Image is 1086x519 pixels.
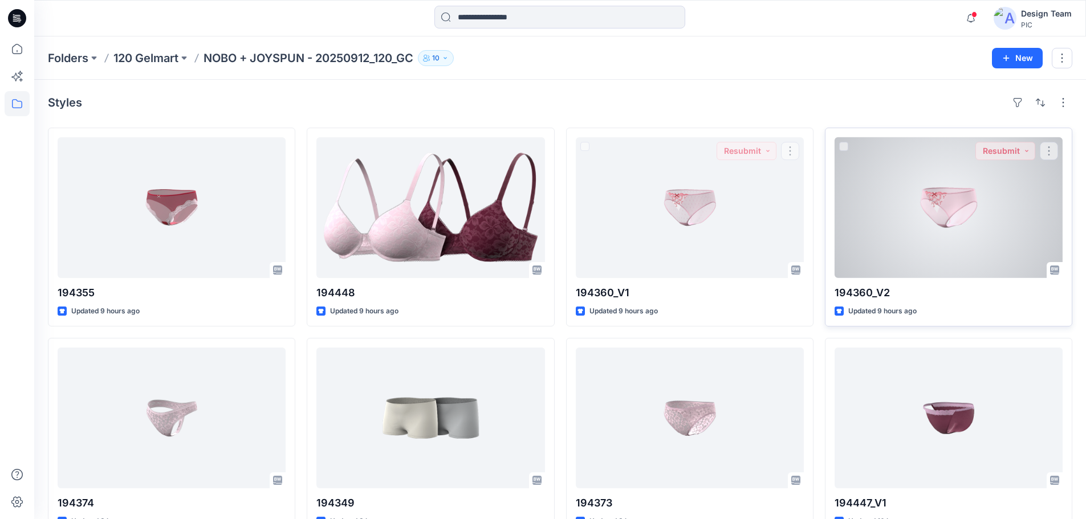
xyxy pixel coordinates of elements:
[58,495,286,511] p: 194374
[835,495,1063,511] p: 194447_V1
[992,48,1043,68] button: New
[58,137,286,278] a: 194355
[994,7,1016,30] img: avatar
[58,285,286,301] p: 194355
[1021,21,1072,29] div: PIC
[316,348,544,488] a: 194349
[576,495,804,511] p: 194373
[58,348,286,488] a: 194374
[48,50,88,66] a: Folders
[835,137,1063,278] a: 194360_V2
[48,96,82,109] h4: Styles
[1021,7,1072,21] div: Design Team
[848,305,917,317] p: Updated 9 hours ago
[113,50,178,66] a: 120 Gelmart
[576,348,804,488] a: 194373
[204,50,413,66] p: NOBO + JOYSPUN - 20250912_120_GC
[316,285,544,301] p: 194448
[576,137,804,278] a: 194360_V1
[418,50,454,66] button: 10
[71,305,140,317] p: Updated 9 hours ago
[432,52,440,64] p: 10
[589,305,658,317] p: Updated 9 hours ago
[316,137,544,278] a: 194448
[835,348,1063,488] a: 194447_V1
[330,305,398,317] p: Updated 9 hours ago
[576,285,804,301] p: 194360_V1
[835,285,1063,301] p: 194360_V2
[316,495,544,511] p: 194349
